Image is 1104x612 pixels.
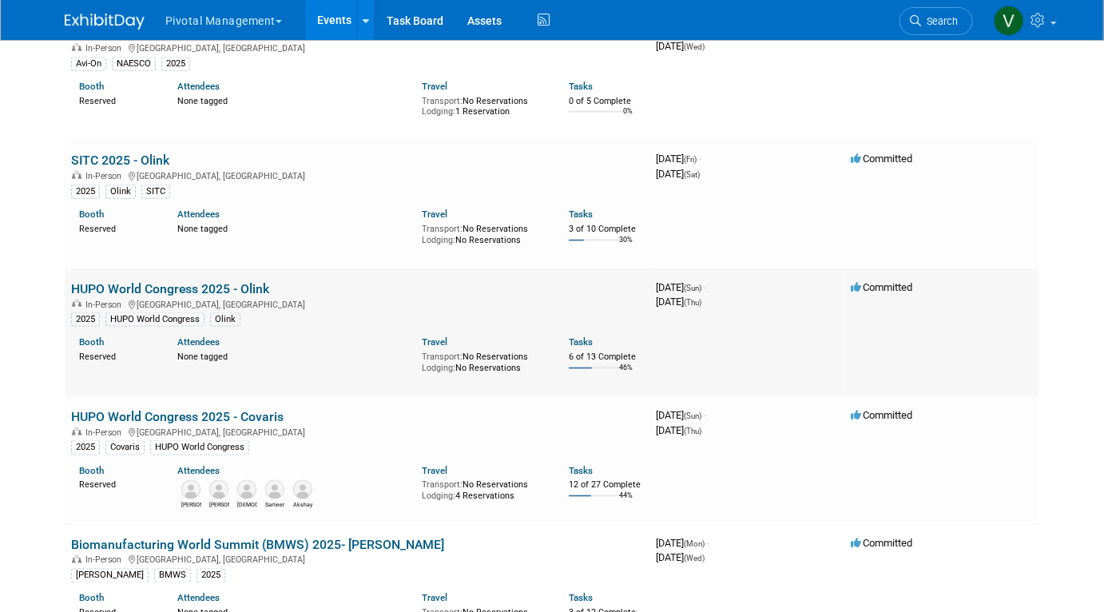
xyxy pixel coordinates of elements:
[71,440,100,455] div: 2025
[921,15,958,27] span: Search
[422,221,545,245] div: No Reservations No Reservations
[71,297,643,310] div: [GEOGRAPHIC_DATA], [GEOGRAPHIC_DATA]
[79,336,104,348] a: Booth
[71,553,643,566] div: [GEOGRAPHIC_DATA], [GEOGRAPHIC_DATA]
[422,363,455,373] span: Lodging:
[105,440,145,455] div: Covaris
[265,499,285,509] div: Sameer Vasantgadkar
[265,480,284,499] img: Sameer Vasantgadkar
[899,7,973,35] a: Search
[684,539,705,548] span: (Mon)
[422,479,463,490] span: Transport:
[707,537,709,549] span: -
[422,352,463,362] span: Transport:
[684,411,701,420] span: (Sun)
[656,409,706,421] span: [DATE]
[994,6,1024,36] img: Valerie Weld
[197,569,225,583] div: 2025
[79,81,104,92] a: Booth
[422,235,455,245] span: Lodging:
[177,93,411,107] div: None tagged
[72,300,81,308] img: In-Person Event
[181,480,201,499] img: Rob Brown
[112,57,156,71] div: NAESCO
[154,569,191,583] div: BMWS
[684,554,705,563] span: (Wed)
[71,41,643,54] div: [GEOGRAPHIC_DATA], [GEOGRAPHIC_DATA]
[422,96,463,106] span: Transport:
[704,281,706,293] span: -
[237,499,257,509] div: Debadeep (Deb) Bhattacharyya, Ph.D.
[85,555,126,566] span: In-Person
[85,171,126,181] span: In-Person
[177,336,220,348] a: Attendees
[181,499,201,509] div: Rob Brown
[569,209,593,220] a: Tasks
[684,170,700,179] span: (Sat)
[851,409,912,421] span: Committed
[79,348,153,363] div: Reserved
[422,336,447,348] a: Travel
[422,209,447,220] a: Travel
[177,465,220,476] a: Attendees
[619,236,633,257] td: 30%
[422,348,545,373] div: No Reservations No Reservations
[79,221,153,235] div: Reserved
[699,153,701,165] span: -
[851,537,912,549] span: Committed
[105,185,136,199] div: Olink
[71,312,100,327] div: 2025
[623,107,633,129] td: 0%
[422,476,545,501] div: No Reservations 4 Reservations
[65,14,145,30] img: ExhibitDay
[293,480,312,499] img: Akshay Dhingra
[851,153,912,165] span: Committed
[79,209,104,220] a: Booth
[210,312,240,327] div: Olink
[237,480,256,499] img: Debadeep (Deb) Bhattacharyya, Ph.D.
[177,209,220,220] a: Attendees
[79,93,153,107] div: Reserved
[79,465,104,476] a: Booth
[71,569,149,583] div: [PERSON_NAME]
[684,155,697,164] span: (Fri)
[656,296,701,308] span: [DATE]
[656,153,701,165] span: [DATE]
[569,96,643,107] div: 0 of 5 Complete
[422,93,545,117] div: No Reservations 1 Reservation
[71,169,643,181] div: [GEOGRAPHIC_DATA], [GEOGRAPHIC_DATA]
[656,424,701,436] span: [DATE]
[71,153,169,168] a: SITC 2025 - Olink
[656,537,709,549] span: [DATE]
[150,440,249,455] div: HUPO World Congress
[72,555,81,563] img: In-Person Event
[72,43,81,51] img: In-Person Event
[293,499,313,509] div: Akshay Dhingra
[656,168,700,180] span: [DATE]
[71,281,269,296] a: HUPO World Congress 2025 - Olink
[569,479,643,491] div: 12 of 27 Complete
[177,221,411,235] div: None tagged
[704,409,706,421] span: -
[71,57,106,71] div: Avi-On
[177,593,220,604] a: Attendees
[79,593,104,604] a: Booth
[656,281,706,293] span: [DATE]
[422,224,463,234] span: Transport:
[71,185,100,199] div: 2025
[85,43,126,54] span: In-Person
[85,427,126,438] span: In-Person
[72,427,81,435] img: In-Person Event
[72,171,81,179] img: In-Person Event
[619,364,633,385] td: 46%
[569,81,593,92] a: Tasks
[422,465,447,476] a: Travel
[209,499,229,509] div: Patricia Daggett
[569,336,593,348] a: Tasks
[422,81,447,92] a: Travel
[177,81,220,92] a: Attendees
[619,491,633,513] td: 44%
[177,348,411,363] div: None tagged
[141,185,170,199] div: SITC
[209,480,228,499] img: Patricia Daggett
